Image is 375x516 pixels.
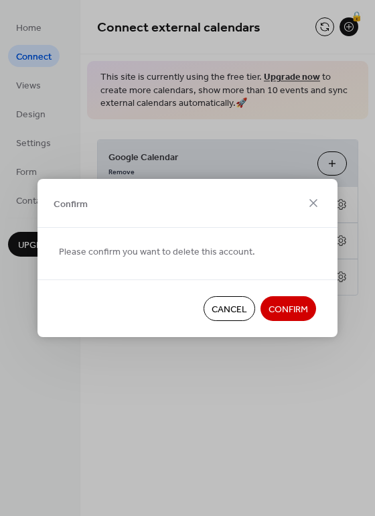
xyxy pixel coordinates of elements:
[54,197,88,211] span: Confirm
[212,303,247,317] span: Cancel
[59,245,255,259] span: Please confirm you want to delete this account.
[204,296,255,321] button: Cancel
[269,303,308,317] span: Confirm
[260,296,316,321] button: Confirm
